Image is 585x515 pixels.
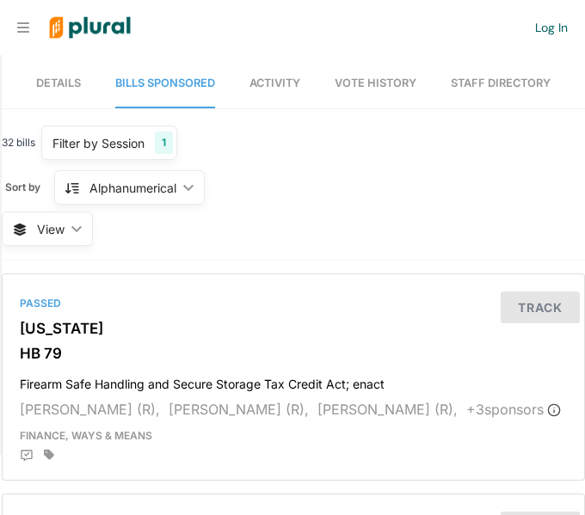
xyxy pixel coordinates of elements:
[36,59,81,108] a: Details
[36,77,81,89] span: Details
[249,77,300,89] span: Activity
[20,320,567,337] h3: [US_STATE]
[169,401,309,418] span: [PERSON_NAME] (R),
[2,135,35,150] span: 32 bills
[335,59,416,108] a: Vote History
[155,132,173,154] div: 1
[466,401,561,418] span: + 3 sponsor s
[317,401,458,418] span: [PERSON_NAME] (R),
[20,345,567,362] h3: HB 79
[335,77,416,89] span: Vote History
[89,179,176,197] div: Alphanumerical
[20,401,160,418] span: [PERSON_NAME] (R),
[20,449,34,463] div: Add Position Statement
[20,296,567,311] div: Passed
[20,369,567,392] h4: Firearm Safe Handling and Secure Storage Tax Credit Act; enact
[44,449,54,461] div: Add tags
[115,77,215,89] span: Bills Sponsored
[37,220,65,238] span: View
[535,20,568,35] a: Log In
[115,59,215,108] a: Bills Sponsored
[451,59,551,108] a: Staff Directory
[20,429,152,442] span: Finance, Ways & Means
[52,134,145,152] div: Filter by Session
[36,1,144,55] img: Logo for Plural
[5,180,54,195] span: Sort by
[501,291,580,323] button: Track
[249,59,300,108] a: Activity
